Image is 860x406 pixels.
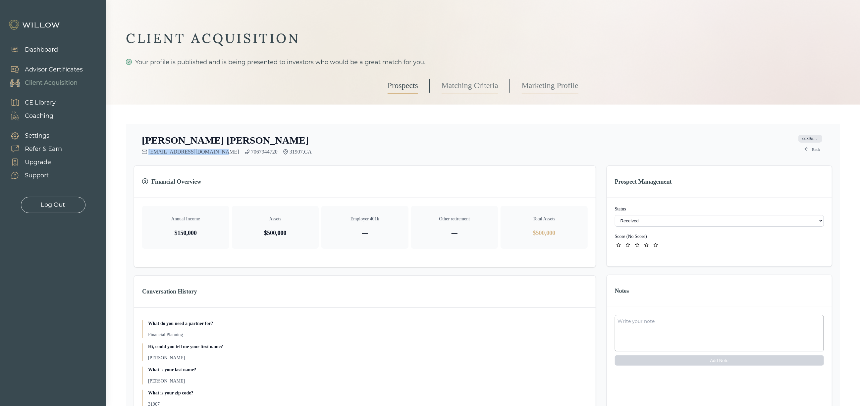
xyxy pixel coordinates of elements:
[126,58,840,67] div: Your profile is published and is being presented to investors who would be a great match for you.
[142,149,147,155] span: mail
[126,30,840,47] div: CLIENT ACQUISITION
[624,241,632,249] button: star
[25,171,49,180] div: Support
[615,355,824,366] button: Add Note
[148,320,588,327] p: What do you need a partner for?
[25,98,56,107] div: CE Library
[3,109,56,122] a: Coaching
[237,216,314,222] p: Assets
[126,59,132,65] span: check-circle
[148,378,588,384] p: [PERSON_NAME]
[615,234,647,239] label: Score ( No Score )
[142,177,588,186] h3: Financial Overview
[25,112,53,120] div: Coaching
[148,390,588,396] p: What is your zip code?
[283,149,288,155] span: environment
[442,77,498,94] a: Matching Criteria
[244,149,250,155] span: phone
[142,287,588,296] h3: Conversation History
[148,149,239,155] a: [EMAIL_ADDRESS][DOMAIN_NAME]
[615,206,824,212] label: Status
[147,216,224,222] p: Annual Income
[148,367,588,373] p: What is your last name?
[290,149,312,155] span: 31907 , GA
[3,76,83,89] a: Client Acquisition
[3,156,62,169] a: Upgrade
[142,178,149,185] span: dollar
[416,228,493,238] p: —
[615,177,824,186] h3: Prospect Management
[633,241,641,249] button: star
[327,216,403,222] p: Employer 401k
[804,147,809,152] span: arrow-left
[25,131,49,140] div: Settings
[25,45,58,54] div: Dashboard
[615,233,647,240] button: ID
[8,20,61,30] img: Willow
[25,158,51,167] div: Upgrade
[416,216,493,222] p: Other retirement
[25,65,83,74] div: Advisor Certificates
[652,241,660,249] button: star
[3,129,62,142] a: Settings
[506,216,582,222] p: Total Assets
[142,134,309,146] h2: [PERSON_NAME] [PERSON_NAME]
[3,142,62,156] a: Refer & Earn
[798,135,822,143] span: cd39e427-0f71-496f-ba08-4da751b8adb4
[800,146,824,154] a: arrow-leftBack
[643,241,651,249] button: star
[615,241,623,249] button: star
[148,343,588,350] p: Hi, could you tell me your first name?
[251,149,278,155] a: 7067944720
[506,228,582,238] p: $500,000
[25,78,78,87] div: Client Acquisition
[388,77,418,94] a: Prospects
[327,228,403,238] p: —
[615,286,824,295] h3: Notes
[148,332,588,338] p: Financial Planning
[25,145,62,154] div: Refer & Earn
[796,134,824,143] button: ID
[522,77,578,94] a: Marketing Profile
[148,355,588,361] p: [PERSON_NAME]
[237,228,314,238] p: $500,000
[3,96,56,109] a: CE Library
[3,63,83,76] a: Advisor Certificates
[41,201,65,209] div: Log Out
[147,228,224,238] p: $150,000
[3,43,58,56] a: Dashboard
